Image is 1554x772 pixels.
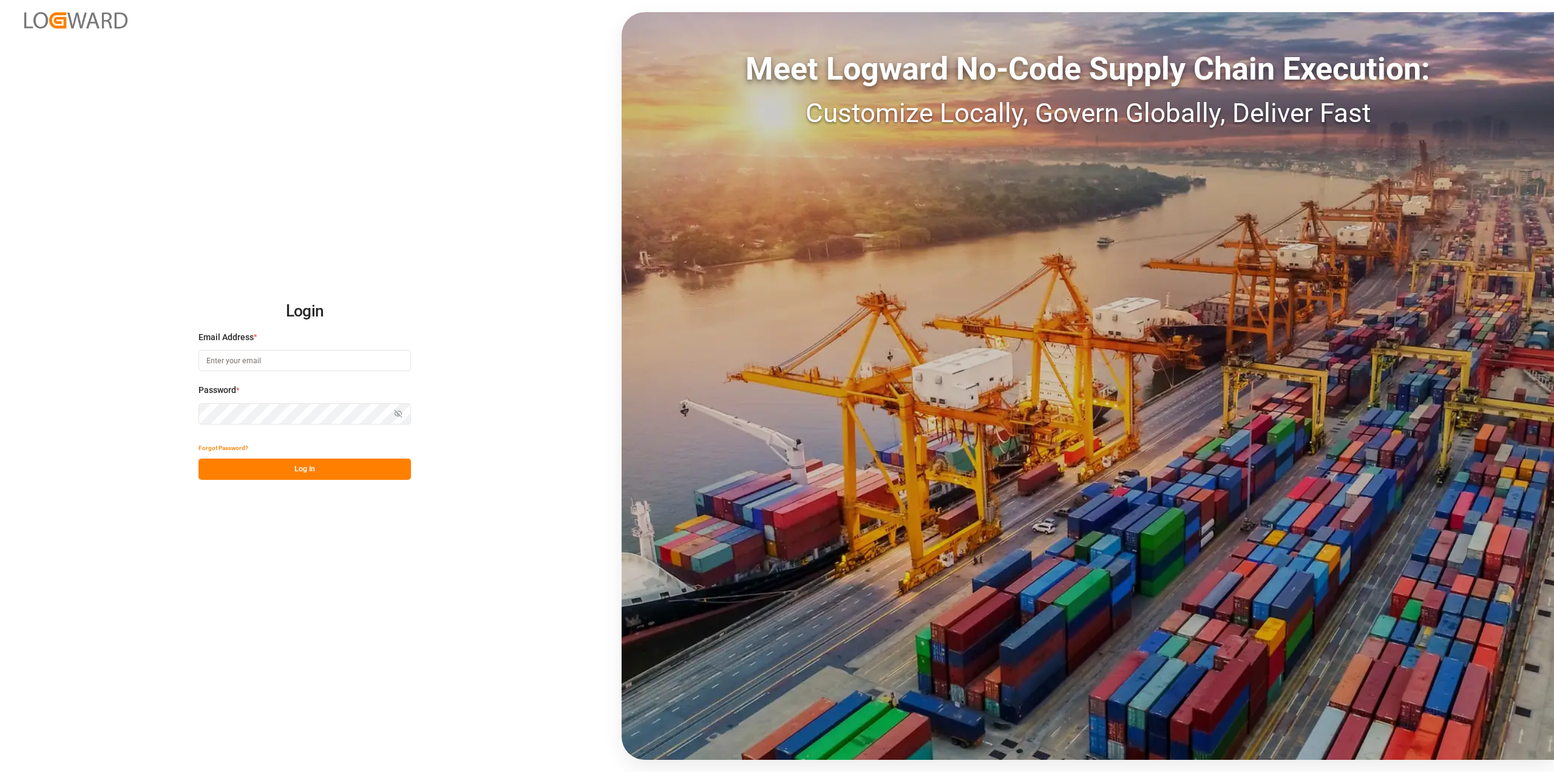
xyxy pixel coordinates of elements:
img: Logward_new_orange.png [24,12,127,29]
button: Forgot Password? [198,437,248,459]
div: Meet Logward No-Code Supply Chain Execution: [622,46,1554,93]
span: Password [198,384,236,397]
button: Log In [198,459,411,480]
input: Enter your email [198,350,411,371]
h2: Login [198,292,411,331]
span: Email Address [198,331,254,344]
div: Customize Locally, Govern Globally, Deliver Fast [622,93,1554,133]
